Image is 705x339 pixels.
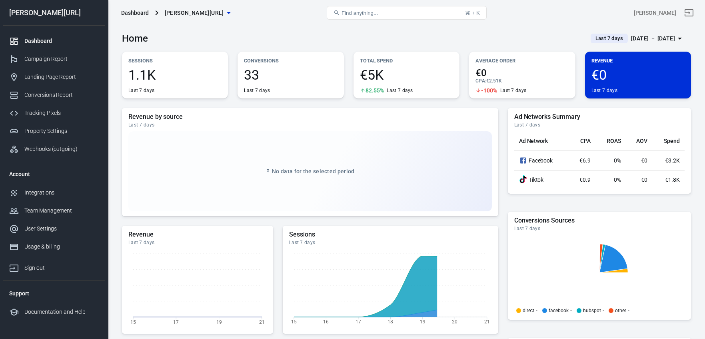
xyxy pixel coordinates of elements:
a: Team Management [3,202,105,220]
div: Integrations [24,189,99,197]
div: Campaign Report [24,55,99,63]
h3: Home [122,33,148,44]
h5: Revenue [128,231,267,239]
a: Campaign Report [3,50,105,68]
p: direct [523,308,535,313]
div: Team Management [24,207,99,215]
div: ⌘ + K [465,10,480,16]
th: CPA [569,131,596,151]
th: ROAS [595,131,626,151]
tspan: 17 [173,319,179,325]
span: - [570,308,572,313]
p: Average Order [475,56,569,65]
div: Last 7 days [514,225,685,232]
tspan: 16 [323,319,329,325]
span: €0 [591,68,685,82]
div: User Settings [24,225,99,233]
div: Sign out [24,264,99,272]
span: €5K [360,68,453,82]
p: facebook [549,308,569,313]
tspan: 17 [355,319,361,325]
p: Revenue [591,56,685,65]
span: €0 [475,68,569,78]
span: glorya.ai [165,8,224,18]
span: €1.8K [665,177,680,183]
div: Landing Page Report [24,73,99,81]
div: Last 7 days [128,87,154,94]
a: Property Settings [3,122,105,140]
div: Account id: Zo3YXUXY [634,9,676,17]
button: Find anything...⌘ + K [327,6,487,20]
div: Last 7 days [591,87,617,94]
h5: Conversions Sources [514,217,685,225]
span: Find anything... [342,10,378,16]
tspan: 21 [259,319,265,325]
a: Conversions Report [3,86,105,104]
tspan: 20 [452,319,457,325]
div: Property Settings [24,127,99,135]
span: €6.9 [579,157,591,164]
h5: Ad Networks Summary [514,113,685,121]
a: Webhooks (outgoing) [3,140,105,158]
span: 82.55% [365,88,384,93]
div: Tiktok [519,175,565,184]
span: 33 [244,68,337,82]
span: €3.2K [665,157,680,164]
div: Last 7 days [387,87,413,94]
div: Dashboard [24,37,99,45]
div: Last 7 days [128,122,492,128]
div: Last 7 days [500,87,526,94]
p: Conversions [244,56,337,65]
a: Tracking Pixels [3,104,105,122]
p: other [615,308,626,313]
div: [PERSON_NAME][URL] [3,9,105,16]
a: Dashboard [3,32,105,50]
div: Last 7 days [514,122,685,128]
tspan: 15 [291,319,297,325]
div: Webhooks (outgoing) [24,145,99,153]
tspan: 18 [387,319,393,325]
h5: Revenue by source [128,113,492,121]
span: €0 [641,157,647,164]
th: AOV [626,131,652,151]
svg: Facebook Ads [519,156,527,165]
div: Tracking Pixels [24,109,99,117]
div: Last 7 days [244,87,270,94]
button: [PERSON_NAME][URL] [162,6,234,20]
div: Facebook [519,156,565,165]
tspan: 15 [130,319,136,325]
p: Total Spend [360,56,453,65]
th: Ad Network [514,131,569,151]
div: TikTok Ads [519,175,527,184]
tspan: 19 [216,319,222,325]
span: No data for the selected period [272,168,354,175]
span: €2.51K [486,78,502,84]
span: €0.9 [579,177,591,183]
h5: Sessions [289,231,492,239]
span: -100% [481,88,497,93]
li: Account [3,164,105,184]
span: - [536,308,537,313]
a: Integrations [3,184,105,202]
span: 0% [614,177,621,183]
a: Usage & billing [3,238,105,256]
li: Support [3,284,105,303]
a: User Settings [3,220,105,238]
span: 0% [614,157,621,164]
tspan: 21 [484,319,490,325]
p: Sessions [128,56,222,65]
span: Last 7 days [592,34,626,42]
span: - [628,308,629,313]
div: [DATE] － [DATE] [631,34,675,44]
tspan: 19 [420,319,425,325]
div: Last 7 days [289,239,492,246]
span: 1.1K [128,68,222,82]
a: Sign out [679,3,699,22]
button: Last 7 days[DATE] － [DATE] [584,32,691,45]
div: Dashboard [121,9,149,17]
span: CPA : [475,78,486,84]
div: Conversions Report [24,91,99,99]
th: Spend [652,131,685,151]
div: Last 7 days [128,239,267,246]
span: - [603,308,604,313]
